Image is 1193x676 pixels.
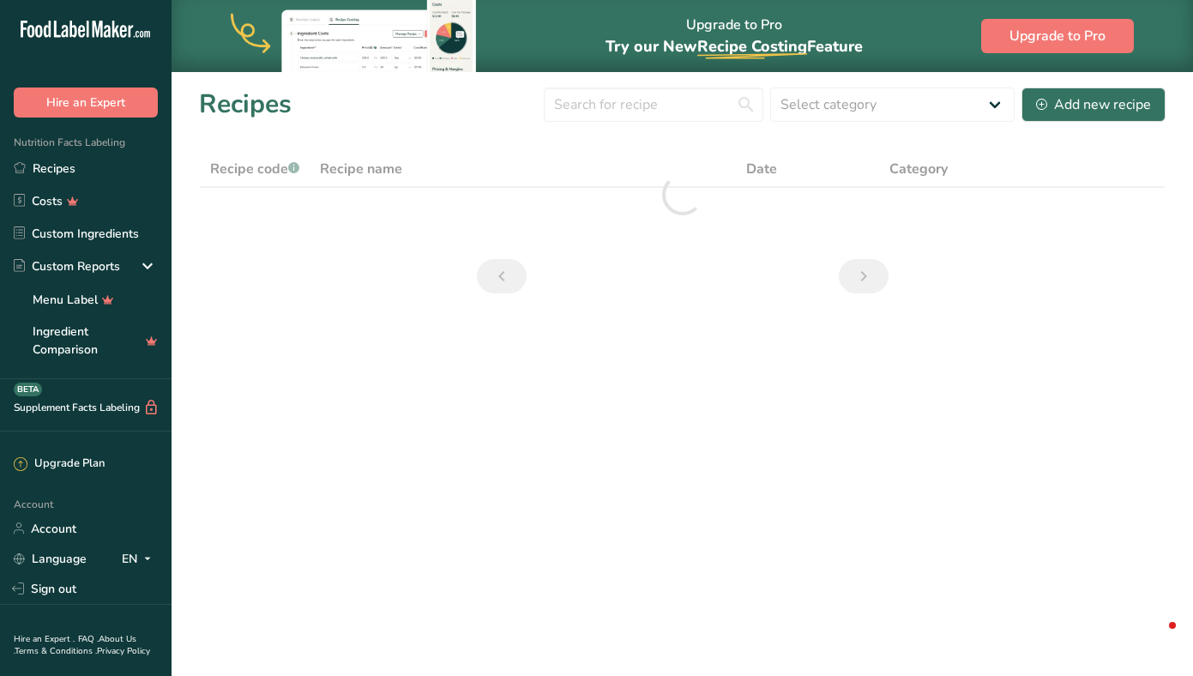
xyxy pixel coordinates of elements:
button: Upgrade to Pro [981,19,1134,53]
div: EN [122,548,158,569]
h1: Recipes [199,85,292,124]
input: Search for recipe [544,88,763,122]
button: Hire an Expert [14,88,158,118]
div: Custom Reports [14,257,120,275]
a: Terms & Conditions . [15,645,97,657]
span: Try our New Feature [606,36,863,57]
a: Hire an Expert . [14,633,75,645]
iframe: Intercom live chat [1135,618,1176,659]
div: Upgrade Plan [14,456,105,473]
span: Recipe Costing [697,36,807,57]
div: Upgrade to Pro [606,1,863,72]
a: About Us . [14,633,136,657]
a: Next page [839,259,889,293]
a: Previous page [477,259,527,293]
div: Add new recipe [1036,94,1151,115]
button: Add new recipe [1021,88,1166,122]
a: Language [14,544,87,574]
a: Privacy Policy [97,645,150,657]
span: Upgrade to Pro [1009,26,1106,46]
a: FAQ . [78,633,99,645]
div: BETA [14,383,42,396]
